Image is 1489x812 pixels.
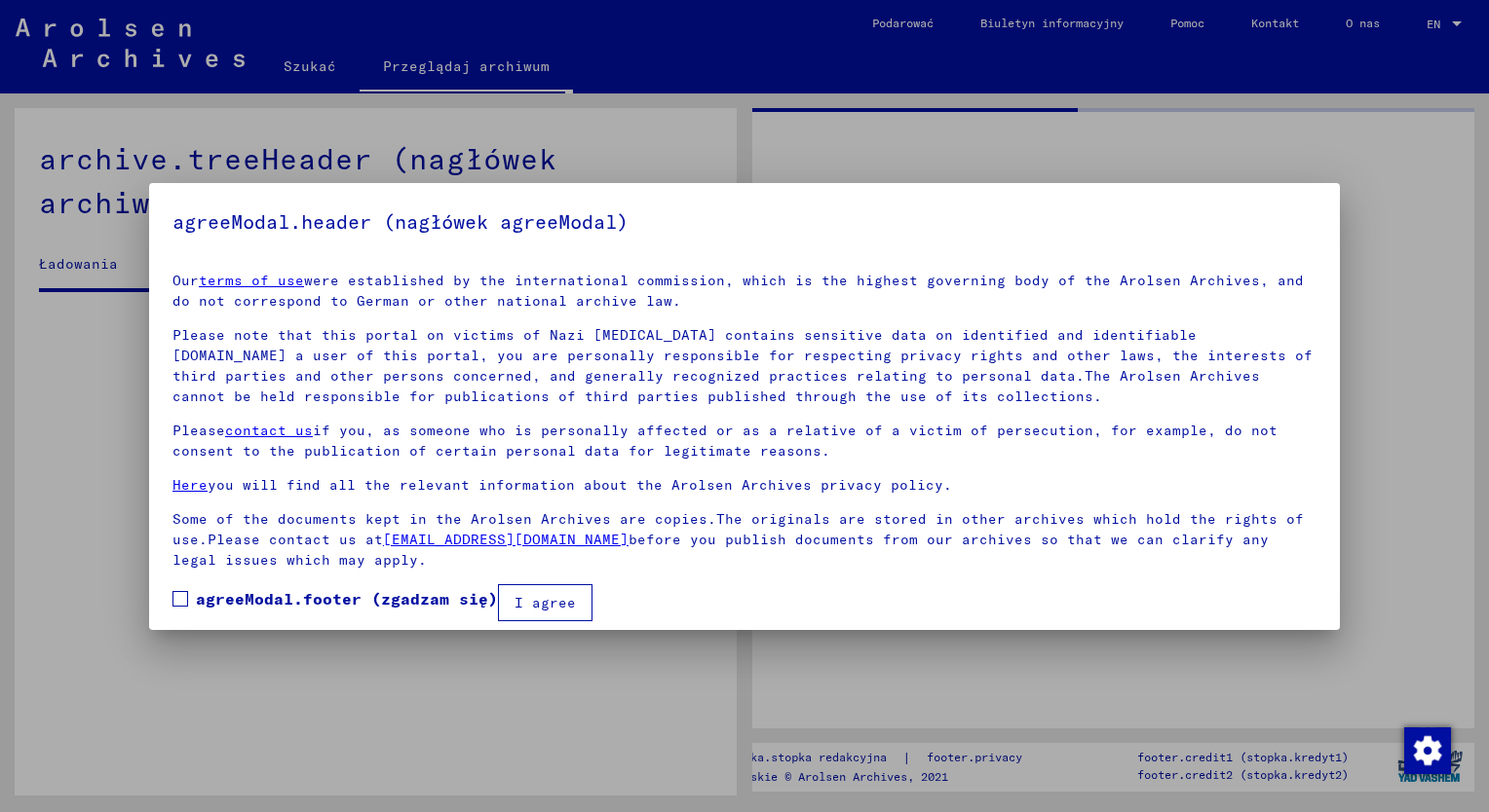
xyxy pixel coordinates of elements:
a: terms of use [199,272,304,289]
p: Please note that this portal on victims of Nazi [MEDICAL_DATA] contains sensitive data on identif... [172,325,1317,407]
p: Please if you, as someone who is personally affected or as a relative of a victim of persecution,... [172,421,1317,461]
p: Some of the documents kept in the Arolsen Archives are copies.The originals are stored in other a... [172,509,1317,571]
a: Here [172,476,208,494]
h5: agreeModal.header (nagłówek agreeModal) [172,206,1317,238]
img: Zmienianie zgody [1404,727,1451,774]
p: Our were established by the international commission, which is the highest governing body of the ... [172,271,1317,312]
p: you will find all the relevant information about the Arolsen Archives privacy policy. [172,475,1317,496]
a: [EMAIL_ADDRESS][DOMAIN_NAME] [383,531,629,548]
font: agreeModal.footer (zgadzam się) [196,589,498,609]
a: contact us [225,422,313,439]
button: I agree [498,584,592,621]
